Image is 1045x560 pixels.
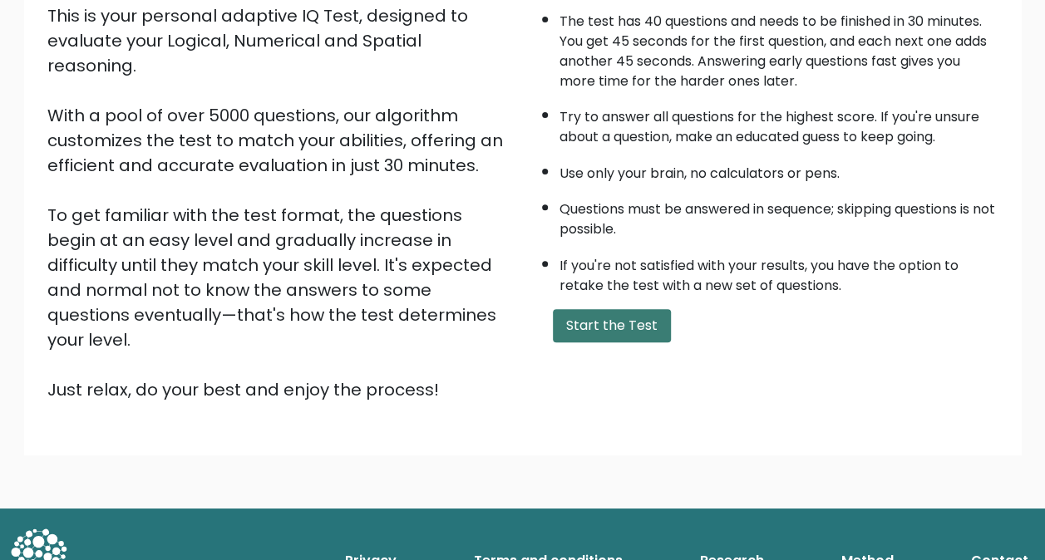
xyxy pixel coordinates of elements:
div: This is your personal adaptive IQ Test, designed to evaluate your Logical, Numerical and Spatial ... [47,3,513,402]
li: The test has 40 questions and needs to be finished in 30 minutes. You get 45 seconds for the firs... [559,3,998,91]
li: Use only your brain, no calculators or pens. [559,155,998,184]
button: Start the Test [553,309,671,342]
li: If you're not satisfied with your results, you have the option to retake the test with a new set ... [559,248,998,296]
li: Try to answer all questions for the highest score. If you're unsure about a question, make an edu... [559,99,998,147]
li: Questions must be answered in sequence; skipping questions is not possible. [559,191,998,239]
